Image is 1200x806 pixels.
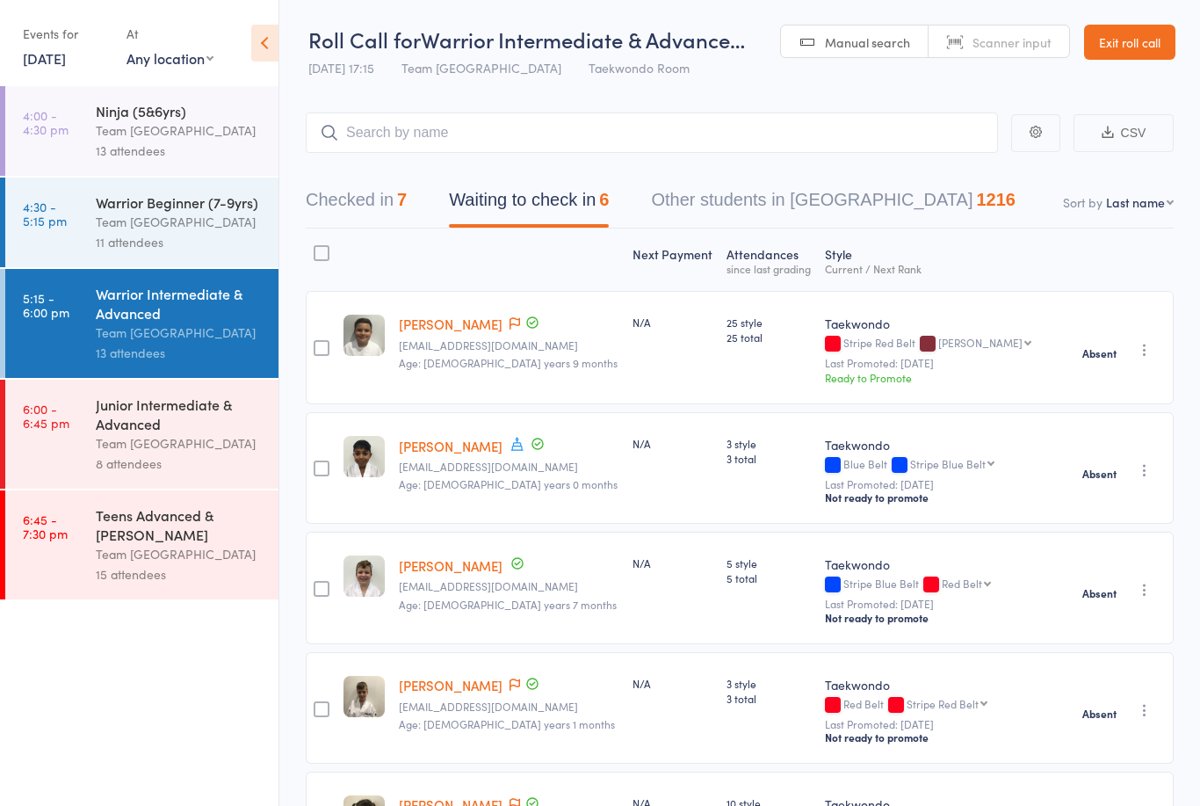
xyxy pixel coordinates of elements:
div: Not ready to promote [825,730,1031,744]
span: 3 total [727,451,811,466]
span: Age: [DEMOGRAPHIC_DATA] years 1 months [399,716,615,731]
div: Team [GEOGRAPHIC_DATA] [96,120,264,141]
strong: Absent [1082,707,1117,721]
time: 5:15 - 6:00 pm [23,291,69,319]
div: Taekwondo [825,555,1031,573]
a: 4:00 -4:30 pmNinja (5&6yrs)Team [GEOGRAPHIC_DATA]13 attendees [5,86,278,176]
small: Last Promoted: [DATE] [825,598,1031,610]
div: Blue Belt [825,458,1031,473]
div: 1216 [976,190,1016,209]
div: Taekwondo [825,315,1031,332]
div: Taekwondo [825,676,1031,693]
span: Age: [DEMOGRAPHIC_DATA] years 0 months [399,476,618,491]
time: 6:00 - 6:45 pm [23,402,69,430]
div: Team [GEOGRAPHIC_DATA] [96,212,264,232]
small: lachlan@ihhunter.com [399,701,618,713]
a: 4:30 -5:15 pmWarrior Beginner (7-9yrs)Team [GEOGRAPHIC_DATA]11 attendees [5,178,278,267]
div: N/A [633,315,712,330]
strong: Absent [1082,346,1117,360]
button: Other students in [GEOGRAPHIC_DATA]1216 [651,181,1016,228]
span: 3 style [727,676,811,691]
div: 11 attendees [96,232,264,252]
span: Scanner input [972,33,1052,51]
div: Stripe Red Belt [825,337,1031,352]
span: 25 total [727,330,811,345]
div: Junior Intermediate & Advanced [96,395,264,433]
time: 4:00 - 4:30 pm [23,108,69,136]
a: Exit roll call [1084,25,1175,60]
strong: Absent [1082,586,1117,600]
small: Last Promoted: [DATE] [825,478,1031,490]
span: Warrior Intermediate & Advance… [421,25,745,54]
div: 8 attendees [96,454,264,474]
span: Roll Call for [308,25,421,54]
div: 6 [599,190,609,209]
div: Team [GEOGRAPHIC_DATA] [96,544,264,564]
div: Not ready to promote [825,611,1031,625]
small: danilcarey@outlook.com [399,580,618,592]
div: Ready to Promote [825,370,1031,385]
img: image1651129392.png [343,315,385,356]
div: Stripe Blue Belt [910,458,986,469]
button: Checked in7 [306,181,407,228]
div: Stripe Blue Belt [825,577,1031,592]
a: 6:00 -6:45 pmJunior Intermediate & AdvancedTeam [GEOGRAPHIC_DATA]8 attendees [5,380,278,489]
div: Warrior Intermediate & Advanced [96,284,264,323]
time: 6:45 - 7:30 pm [23,512,68,541]
input: Search by name [306,113,998,153]
div: Current / Next Rank [825,263,1031,274]
div: Stripe Red Belt [907,698,979,709]
div: Taekwondo [825,436,1031,454]
div: 7 [397,190,407,209]
div: Any location [127,48,213,68]
a: 5:15 -6:00 pmWarrior Intermediate & AdvancedTeam [GEOGRAPHIC_DATA]13 attendees [5,269,278,378]
div: 13 attendees [96,141,264,161]
button: CSV [1073,114,1174,152]
div: Atten­dances [719,236,818,283]
small: natali8994@yahoo.com [399,339,618,352]
img: image1680305381.png [343,676,385,717]
small: Last Promoted: [DATE] [825,718,1031,730]
span: 3 total [727,691,811,706]
span: 3 style [727,436,811,451]
span: Age: [DEMOGRAPHIC_DATA] years 7 months [399,597,617,612]
div: Next Payment [625,236,719,283]
span: [DATE] 17:15 [308,59,374,76]
span: Taekwondo Room [589,59,690,76]
div: since last grading [727,263,811,274]
a: [PERSON_NAME] [399,315,502,333]
div: Warrior Beginner (7-9yrs) [96,192,264,212]
div: Team [GEOGRAPHIC_DATA] [96,433,264,454]
a: [PERSON_NAME] [399,437,502,455]
span: 5 style [727,555,811,570]
span: 25 style [727,315,811,330]
div: N/A [633,676,712,691]
div: Not ready to promote [825,490,1031,505]
img: image1713335605.png [343,555,385,597]
span: Age: [DEMOGRAPHIC_DATA] years 9 months [399,355,618,370]
small: Last Promoted: [DATE] [825,357,1031,369]
div: Team [GEOGRAPHIC_DATA] [96,323,264,343]
a: 6:45 -7:30 pmTeens Advanced & [PERSON_NAME]Team [GEOGRAPHIC_DATA]15 attendees [5,490,278,599]
span: Manual search [825,33,910,51]
button: Waiting to check in6 [449,181,609,228]
div: 15 attendees [96,564,264,585]
div: Red Belt [825,698,1031,713]
div: [PERSON_NAME] [938,337,1023,348]
span: Team [GEOGRAPHIC_DATA] [401,59,561,76]
a: [DATE] [23,48,66,68]
div: Ninja (5&6yrs) [96,101,264,120]
small: samiha0305@gmail.com [399,461,618,473]
span: 5 total [727,570,811,585]
div: Last name [1106,193,1165,211]
time: 4:30 - 5:15 pm [23,200,67,228]
div: Events for [23,19,109,48]
a: [PERSON_NAME] [399,556,502,575]
div: Style [818,236,1038,283]
div: Teens Advanced & [PERSON_NAME] [96,505,264,544]
div: Red Belt [942,577,982,589]
label: Sort by [1063,193,1102,211]
div: N/A [633,555,712,570]
div: 13 attendees [96,343,264,363]
div: N/A [633,436,712,451]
